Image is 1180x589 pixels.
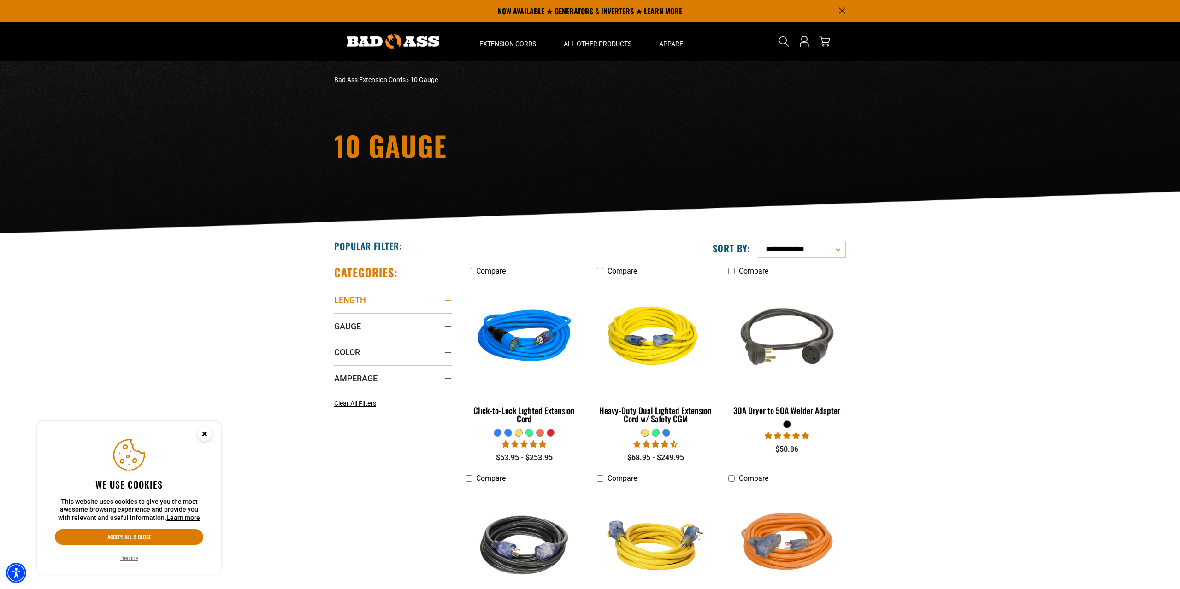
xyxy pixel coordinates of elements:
img: black [729,285,845,391]
a: Clear All Filters [334,399,380,408]
img: blue [466,285,583,391]
span: Length [334,295,366,305]
div: Accessibility Menu [6,563,26,583]
summary: Length [334,287,452,313]
h2: We use cookies [55,478,203,490]
span: › [407,76,409,83]
img: yellow [597,285,714,391]
label: Sort by: [713,242,750,254]
a: Bad Ass Extension Cords [334,76,406,83]
span: 4.87 stars [502,440,546,449]
span: Extension Cords [479,40,536,48]
span: Color [334,347,360,357]
span: Apparel [659,40,687,48]
h2: Popular Filter: [334,240,402,252]
a: yellow Heavy-Duty Dual Lighted Extension Cord w/ Safety CGM [597,280,714,428]
button: Accept all & close [55,529,203,545]
span: 4.64 stars [633,440,678,449]
span: 10 Gauge [410,76,438,83]
span: Gauge [334,321,361,332]
a: blue Click-to-Lock Lighted Extension Cord [466,280,583,428]
h2: Categories: [334,265,398,280]
span: Compare [476,474,506,483]
button: Decline [118,554,141,563]
div: Click-to-Lock Lighted Extension Cord [466,406,583,423]
span: Clear All Filters [334,400,376,407]
span: Compare [476,267,506,275]
span: All Other Products [564,40,631,48]
summary: Apparel [645,22,701,61]
span: Compare [739,474,768,483]
p: This website uses cookies to give you the most awesome browsing experience and provide you with r... [55,498,203,522]
nav: breadcrumbs [334,75,671,85]
span: Compare [608,474,637,483]
a: black 30A Dryer to 50A Welder Adapter [728,280,846,420]
span: Compare [739,267,768,275]
summary: All Other Products [550,22,645,61]
div: 30A Dryer to 50A Welder Adapter [728,406,846,414]
span: Compare [608,267,637,275]
a: This website uses cookies to give you the most awesome browsing experience and provide you with r... [166,514,200,521]
summary: Amperage [334,365,452,391]
summary: Gauge [334,313,452,339]
div: $68.95 - $249.95 [597,452,714,463]
span: Amperage [334,373,378,384]
aside: Cookie Consent [37,421,221,575]
div: $53.95 - $253.95 [466,452,583,463]
summary: Extension Cords [466,22,550,61]
div: Heavy-Duty Dual Lighted Extension Cord w/ Safety CGM [597,406,714,423]
span: 5.00 stars [765,432,809,440]
h1: 10 Gauge [334,132,671,159]
summary: Search [777,34,791,49]
img: Bad Ass Extension Cords [347,34,439,49]
summary: Color [334,339,452,365]
div: $50.86 [728,444,846,455]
